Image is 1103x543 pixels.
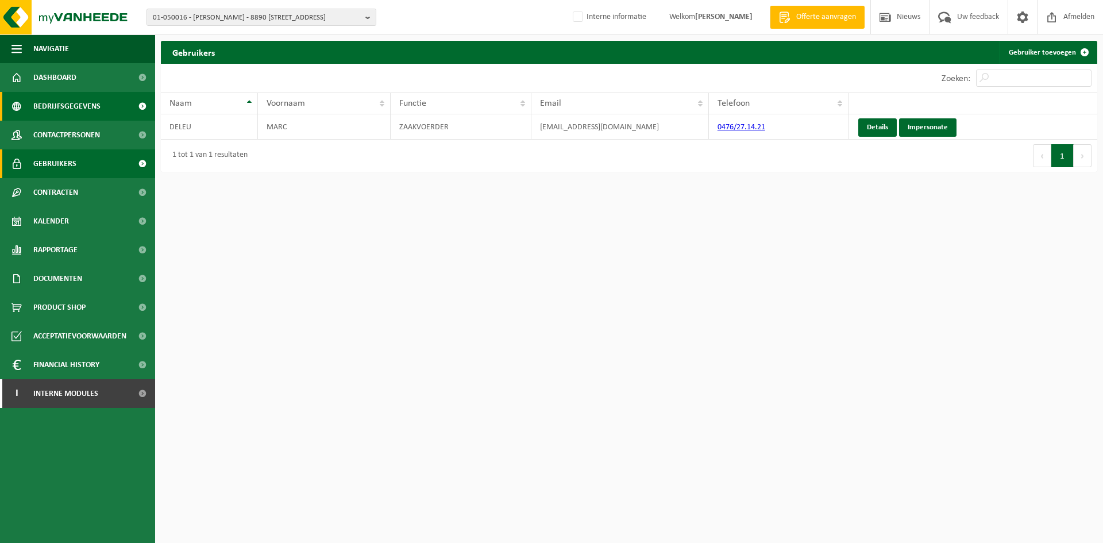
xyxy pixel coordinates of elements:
[33,121,100,149] span: Contactpersonen
[153,9,361,26] span: 01-050016 - [PERSON_NAME] - 8890 [STREET_ADDRESS]
[33,207,69,236] span: Kalender
[399,99,426,108] span: Functie
[33,149,76,178] span: Gebruikers
[33,236,78,264] span: Rapportage
[718,123,765,132] a: 0476/27.14.21
[858,118,897,137] a: Details
[161,41,226,63] h2: Gebruikers
[531,114,709,140] td: [EMAIL_ADDRESS][DOMAIN_NAME]
[33,322,126,351] span: Acceptatievoorwaarden
[33,178,78,207] span: Contracten
[718,99,750,108] span: Telefoon
[942,74,970,83] label: Zoeken:
[1000,41,1096,64] a: Gebruiker toevoegen
[33,293,86,322] span: Product Shop
[770,6,865,29] a: Offerte aanvragen
[167,145,248,166] div: 1 tot 1 van 1 resultaten
[33,351,99,379] span: Financial History
[161,114,258,140] td: DELEU
[540,99,561,108] span: Email
[1033,144,1051,167] button: Previous
[391,114,532,140] td: ZAAKVOERDER
[33,92,101,121] span: Bedrijfsgegevens
[33,63,76,92] span: Dashboard
[793,11,859,23] span: Offerte aanvragen
[899,118,957,137] a: Impersonate
[169,99,192,108] span: Naam
[146,9,376,26] button: 01-050016 - [PERSON_NAME] - 8890 [STREET_ADDRESS]
[11,379,22,408] span: I
[1051,144,1074,167] button: 1
[33,379,98,408] span: Interne modules
[1074,144,1092,167] button: Next
[695,13,753,21] strong: [PERSON_NAME]
[258,114,391,140] td: MARC
[570,9,646,26] label: Interne informatie
[33,264,82,293] span: Documenten
[33,34,69,63] span: Navigatie
[267,99,305,108] span: Voornaam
